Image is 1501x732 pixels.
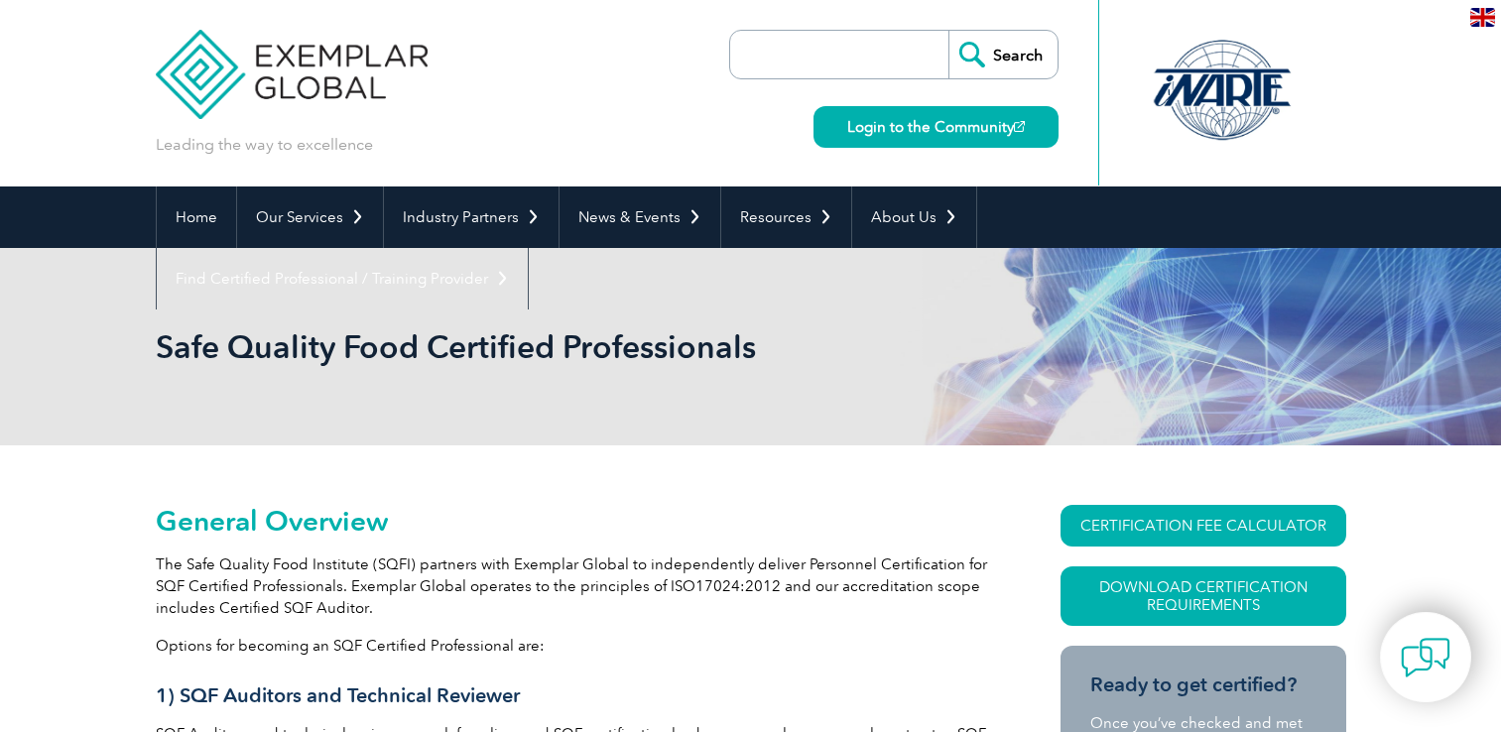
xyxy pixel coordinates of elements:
[156,683,989,708] h3: 1) SQF Auditors and Technical Reviewer
[948,31,1058,78] input: Search
[237,186,383,248] a: Our Services
[1470,8,1495,27] img: en
[156,327,918,366] h1: Safe Quality Food Certified Professionals
[1061,566,1346,626] a: Download Certification Requirements
[852,186,976,248] a: About Us
[156,553,989,619] p: The Safe Quality Food Institute (SQFI) partners with Exemplar Global to independently deliver Per...
[1014,121,1025,132] img: open_square.png
[1090,672,1316,697] h3: Ready to get certified?
[156,635,989,657] p: Options for becoming an SQF Certified Professional are:
[560,186,720,248] a: News & Events
[156,505,989,537] h2: General Overview
[813,106,1059,148] a: Login to the Community
[1061,505,1346,547] a: CERTIFICATION FEE CALCULATOR
[721,186,851,248] a: Resources
[157,186,236,248] a: Home
[157,248,528,309] a: Find Certified Professional / Training Provider
[384,186,559,248] a: Industry Partners
[1401,633,1450,682] img: contact-chat.png
[156,134,373,156] p: Leading the way to excellence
